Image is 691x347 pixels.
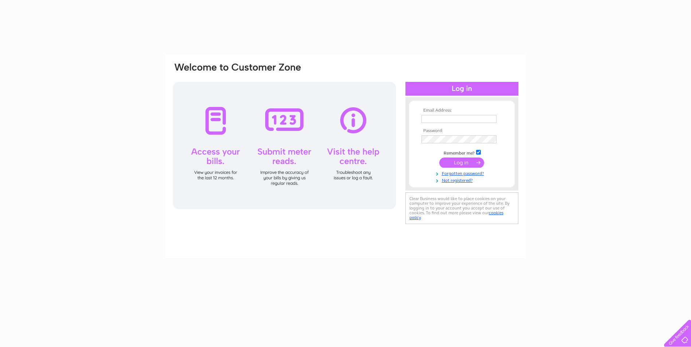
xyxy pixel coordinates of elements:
[421,169,504,176] a: Forgotten password?
[409,210,503,220] a: cookies policy
[405,192,518,224] div: Clear Business would like to place cookies on your computer to improve your experience of the sit...
[421,176,504,183] a: Not registered?
[420,128,504,133] th: Password:
[420,149,504,156] td: Remember me?
[420,108,504,113] th: Email Address:
[439,157,484,168] input: Submit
